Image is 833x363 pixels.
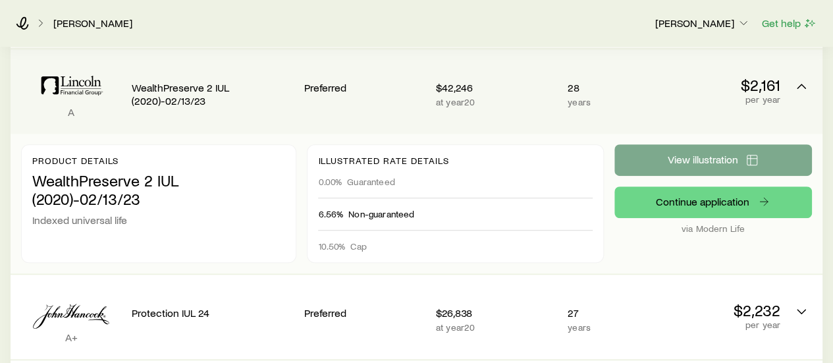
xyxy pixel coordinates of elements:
span: 10.50% [318,241,345,252]
p: years [568,97,649,107]
p: per year [659,320,780,330]
p: per year [659,94,780,105]
p: at year 20 [436,322,557,333]
p: $2,161 [659,76,780,94]
button: Get help [761,16,817,31]
p: Illustrated rate details [318,155,592,166]
p: [PERSON_NAME] [655,16,750,30]
p: $42,246 [436,81,557,94]
span: 6.56% [318,209,343,219]
p: Indexed universal life [32,213,285,227]
p: 27 [568,306,649,320]
a: Continue application [614,186,812,218]
p: A+ [21,331,121,344]
span: 0.00% [318,177,342,187]
p: Preferred [304,306,425,320]
a: [PERSON_NAME] [53,17,133,30]
p: via Modern Life [614,223,812,234]
p: A [21,105,121,119]
p: years [568,322,649,333]
span: Guaranteed [347,177,395,187]
span: Non-guaranteed [348,209,414,219]
p: WealthPreserve 2 IUL (2020)-02/13/23 [132,81,294,107]
span: View illustration [667,154,738,165]
p: at year 20 [436,97,557,107]
p: Preferred [304,81,425,94]
p: Product details [32,155,285,166]
p: $26,838 [436,306,557,320]
button: [PERSON_NAME] [655,16,751,32]
p: 28 [568,81,649,94]
span: Cap [350,241,366,252]
p: WealthPreserve 2 IUL (2020)-02/13/23 [32,171,285,208]
p: Protection IUL 24 [132,306,294,320]
p: $2,232 [659,301,780,320]
button: View illustration [614,144,812,176]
